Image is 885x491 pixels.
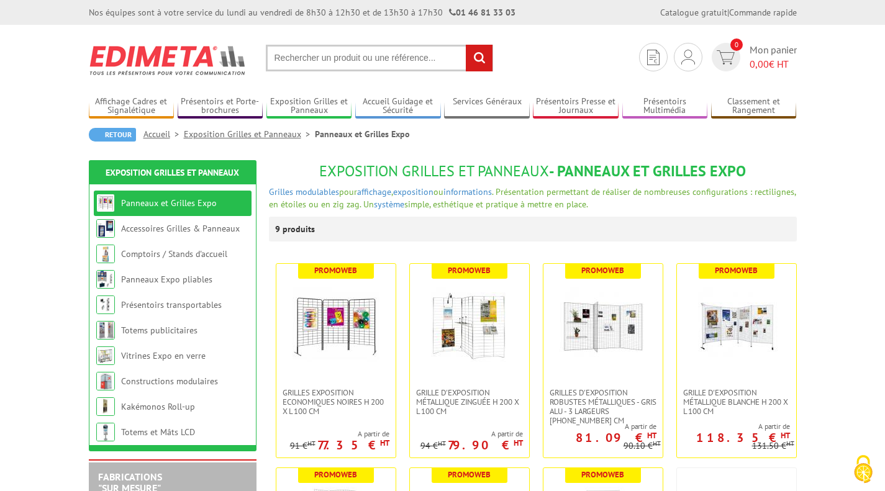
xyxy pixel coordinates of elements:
div: | [660,6,797,19]
a: Totems publicitaires [121,325,197,336]
a: Panneaux Expo pliables [121,274,212,285]
img: Kakémonos Roll-up [96,397,115,416]
a: système [374,199,404,210]
p: 79.90 € [448,441,523,449]
li: Panneaux et Grilles Expo [315,128,410,140]
p: 9 produits [275,217,322,241]
a: Présentoirs Multimédia [622,96,708,117]
span: Mon panier [750,43,797,71]
a: Catalogue gratuit [660,7,727,18]
span: Exposition Grilles et Panneaux [319,161,549,181]
span: Grille d'exposition métallique Zinguée H 200 x L 100 cm [416,388,523,416]
p: 90.10 € [624,441,661,451]
span: 0,00 [750,58,769,70]
span: € HT [750,57,797,71]
a: Comptoirs / Stands d'accueil [121,248,227,259]
span: A partir de [420,429,523,439]
span: 0 [730,38,743,51]
b: Promoweb [581,265,624,276]
sup: HT [786,439,794,448]
span: A partir de [677,421,790,431]
img: Cookies (fenêtre modale) [848,454,879,485]
a: Commande rapide [729,7,797,18]
a: Grilles Exposition Economiques Noires H 200 x L 100 cm [276,388,396,416]
img: Grilles d'exposition robustes métalliques - gris alu - 3 largeurs 70-100-120 cm [560,282,647,369]
img: devis rapide [647,50,660,65]
span: pour , ou . Présentation permettant de réaliser de nombreuses configurations : rectilignes, en ét... [269,186,796,210]
img: Panneaux et Grilles Expo [96,194,115,212]
span: Grille d'exposition métallique blanche H 200 x L 100 cm [683,388,790,416]
input: rechercher [466,45,492,71]
sup: HT [380,438,389,448]
img: Grilles Exposition Economiques Noires H 200 x L 100 cm [293,282,379,369]
sup: HT [307,439,315,448]
p: 91 € [290,441,315,451]
sup: HT [514,438,523,448]
a: Présentoirs transportables [121,299,222,310]
sup: HT [781,430,790,441]
img: Grille d'exposition métallique blanche H 200 x L 100 cm [693,282,780,369]
sup: HT [647,430,656,441]
a: Présentoirs Presse et Journaux [533,96,619,117]
p: 81.09 € [576,434,656,441]
sup: HT [438,439,446,448]
p: 77.35 € [317,441,389,449]
input: Rechercher un produit ou une référence... [266,45,493,71]
a: Constructions modulaires [121,376,218,387]
span: A partir de [543,421,656,431]
a: Grille d'exposition métallique blanche H 200 x L 100 cm [677,388,796,416]
img: Accessoires Grilles & Panneaux [96,219,115,238]
a: Grilles [269,186,293,197]
img: devis rapide [681,50,695,65]
b: Promoweb [314,469,357,480]
img: Grille d'exposition métallique Zinguée H 200 x L 100 cm [426,282,513,369]
button: Cookies (fenêtre modale) [842,449,885,491]
a: affichage [357,186,391,197]
span: Grilles d'exposition robustes métalliques - gris alu - 3 largeurs [PHONE_NUMBER] cm [550,388,656,425]
img: Comptoirs / Stands d'accueil [96,245,115,263]
a: Vitrines Expo en verre [121,350,206,361]
img: Présentoirs transportables [96,295,115,314]
a: Exposition Grilles et Panneaux [266,96,352,117]
a: Exposition Grilles et Panneaux [106,167,239,178]
a: Kakémonos Roll-up [121,401,195,412]
strong: 01 46 81 33 03 [449,7,515,18]
a: Panneaux et Grilles Expo [121,197,217,209]
a: Accueil [143,128,184,140]
p: 118.35 € [696,434,790,441]
img: Edimeta [89,37,247,83]
img: Vitrines Expo en verre [96,346,115,365]
p: 94 € [420,441,446,451]
img: Totems et Mâts LCD [96,423,115,441]
a: Présentoirs et Porte-brochures [178,96,263,117]
img: Totems publicitaires [96,321,115,340]
img: devis rapide [717,50,735,65]
a: Services Généraux [444,96,530,117]
a: Grilles d'exposition robustes métalliques - gris alu - 3 largeurs [PHONE_NUMBER] cm [543,388,663,425]
a: Grille d'exposition métallique Zinguée H 200 x L 100 cm [410,388,529,416]
a: exposition [393,186,433,197]
span: Grilles Exposition Economiques Noires H 200 x L 100 cm [283,388,389,416]
a: Classement et Rangement [711,96,797,117]
p: 131.50 € [752,441,794,451]
b: Promoweb [581,469,624,480]
b: Promoweb [715,265,758,276]
a: Affichage Cadres et Signalétique [89,96,175,117]
a: modulables [296,186,339,197]
img: Constructions modulaires [96,372,115,390]
a: Totems et Mâts LCD [121,426,195,438]
b: Promoweb [314,265,357,276]
a: Retour [89,128,136,142]
img: Panneaux Expo pliables [96,270,115,289]
div: Nos équipes sont à votre service du lundi au vendredi de 8h30 à 12h30 et de 13h30 à 17h30 [89,6,515,19]
a: devis rapide 0 Mon panier 0,00€ HT [709,43,797,71]
h1: - Panneaux et Grilles Expo [269,163,797,179]
span: A partir de [290,429,389,439]
b: Promoweb [448,265,491,276]
a: Accueil Guidage et Sécurité [355,96,441,117]
a: Exposition Grilles et Panneaux [184,128,315,140]
a: informations [443,186,492,197]
b: Promoweb [448,469,491,480]
sup: HT [653,439,661,448]
a: Accessoires Grilles & Panneaux [121,223,240,234]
